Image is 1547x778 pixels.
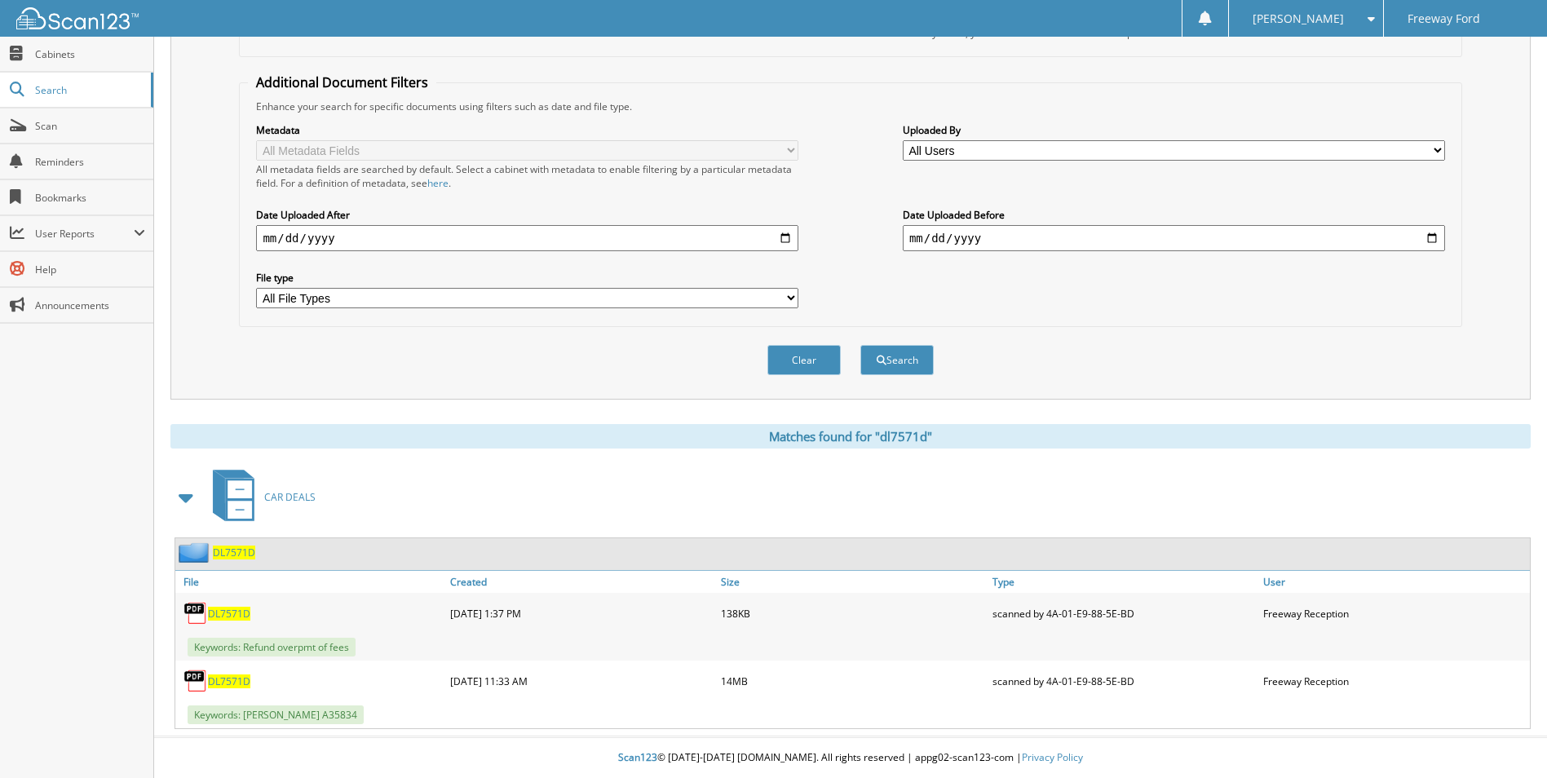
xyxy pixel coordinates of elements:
[446,597,717,630] div: [DATE] 1:37 PM
[618,750,657,764] span: Scan123
[988,571,1259,593] a: Type
[988,665,1259,697] div: scanned by 4A-01-E9-88-5E-BD
[16,7,139,29] img: scan123-logo-white.svg
[767,345,841,375] button: Clear
[35,47,145,61] span: Cabinets
[35,263,145,276] span: Help
[264,490,316,504] span: CAR DEALS
[1259,597,1530,630] div: Freeway Reception
[256,162,798,190] div: All metadata fields are searched by default. Select a cabinet with metadata to enable filtering b...
[248,99,1452,113] div: Enhance your search for specific documents using filters such as date and file type.
[1259,571,1530,593] a: User
[183,669,208,693] img: PDF.png
[988,597,1259,630] div: scanned by 4A-01-E9-88-5E-BD
[256,208,798,222] label: Date Uploaded After
[183,601,208,625] img: PDF.png
[35,83,143,97] span: Search
[35,155,145,169] span: Reminders
[35,191,145,205] span: Bookmarks
[860,345,934,375] button: Search
[446,571,717,593] a: Created
[717,597,988,630] div: 138KB
[208,674,250,688] a: DL7571D
[188,638,356,656] span: Keywords: Refund overpmt of fees
[256,225,798,251] input: start
[256,123,798,137] label: Metadata
[717,571,988,593] a: Size
[208,607,250,621] a: DL7571D
[35,298,145,312] span: Announcements
[213,546,255,559] a: DL7571D
[903,208,1445,222] label: Date Uploaded Before
[427,176,449,190] a: here
[903,225,1445,251] input: end
[179,542,213,563] img: folder2.png
[35,227,134,241] span: User Reports
[1022,750,1083,764] a: Privacy Policy
[256,271,798,285] label: File type
[1259,665,1530,697] div: Freeway Reception
[248,73,436,91] legend: Additional Document Filters
[188,705,364,724] span: Keywords: [PERSON_NAME] A35834
[170,424,1531,449] div: Matches found for "dl7571d"
[1408,14,1480,24] span: Freeway Ford
[1253,14,1344,24] span: [PERSON_NAME]
[903,123,1445,137] label: Uploaded By
[154,738,1547,778] div: © [DATE]-[DATE] [DOMAIN_NAME]. All rights reserved | appg02-scan123-com |
[446,665,717,697] div: [DATE] 11:33 AM
[175,571,446,593] a: File
[1465,700,1547,778] iframe: Chat Widget
[35,119,145,133] span: Scan
[203,465,316,529] a: CAR DEALS
[717,665,988,697] div: 14MB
